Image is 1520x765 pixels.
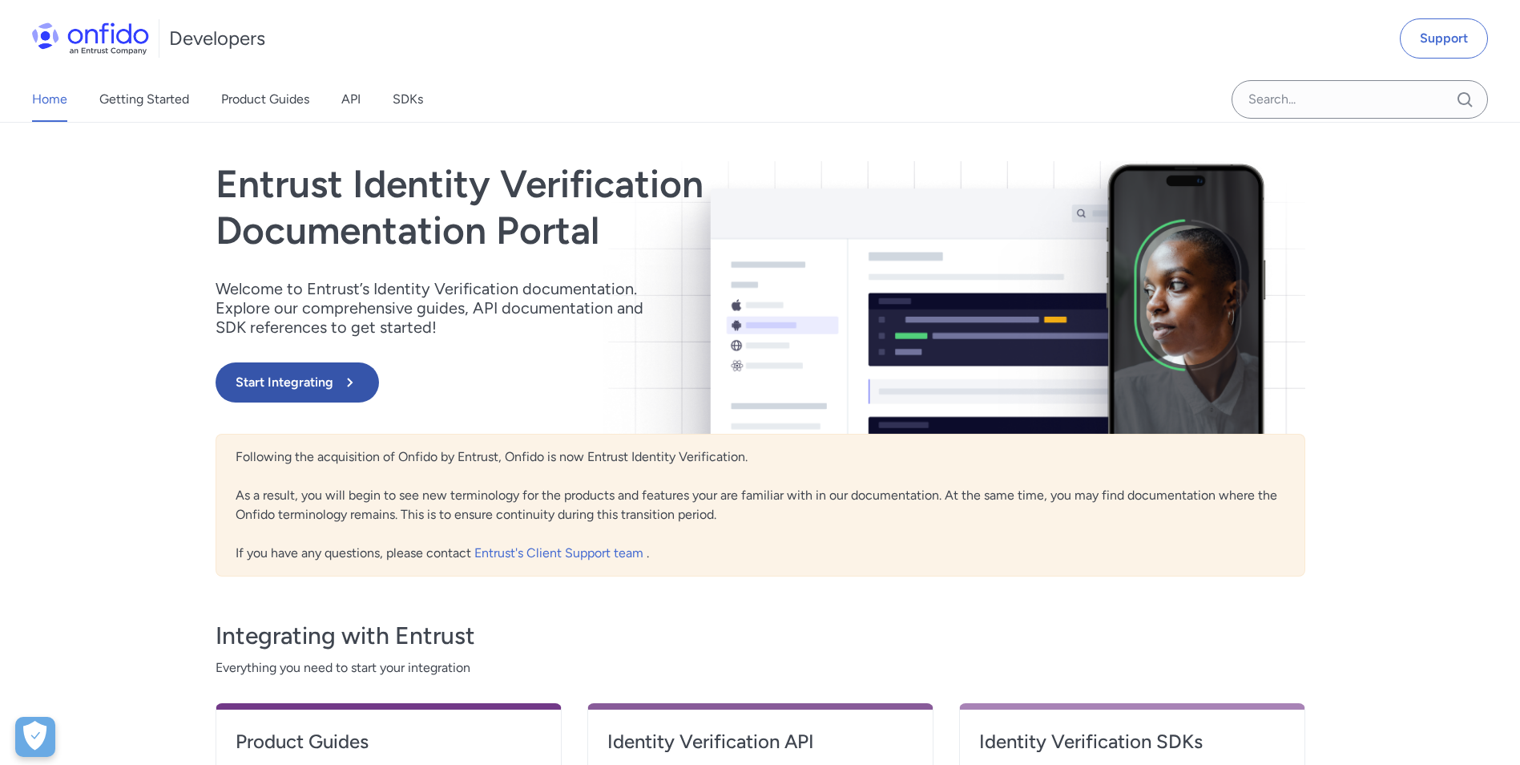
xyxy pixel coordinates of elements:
div: Cookie Preferences [15,717,55,757]
div: Following the acquisition of Onfido by Entrust, Onfido is now Entrust Identity Verification. As a... [216,434,1305,577]
a: Entrust's Client Support team [474,545,647,561]
button: Start Integrating [216,362,379,403]
span: Everything you need to start your integration [216,658,1305,678]
a: Getting Started [99,77,189,122]
a: Support [1400,18,1488,59]
h1: Entrust Identity Verification Documentation Portal [216,161,978,253]
a: SDKs [393,77,423,122]
h4: Identity Verification API [607,729,913,755]
input: Onfido search input field [1232,80,1488,119]
a: API [341,77,361,122]
h3: Integrating with Entrust [216,620,1305,652]
a: Home [32,77,67,122]
a: Product Guides [221,77,309,122]
h4: Identity Verification SDKs [979,729,1285,755]
a: Start Integrating [216,362,978,403]
h1: Developers [169,26,265,51]
button: Open Preferences [15,717,55,757]
h4: Product Guides [236,729,542,755]
p: Welcome to Entrust’s Identity Verification documentation. Explore our comprehensive guides, API d... [216,279,664,337]
img: Onfido Logo [32,22,149,55]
